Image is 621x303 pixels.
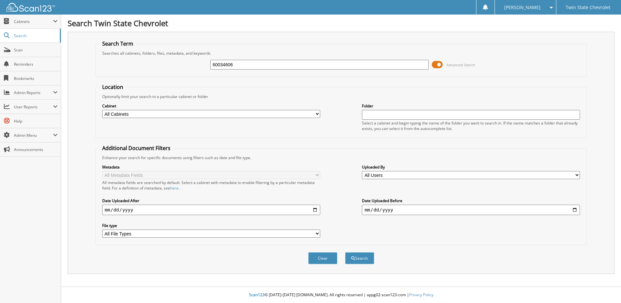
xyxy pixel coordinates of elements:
[504,5,540,9] span: [PERSON_NAME]
[14,76,58,81] span: Bookmarks
[14,104,53,110] span: User Reports
[61,287,621,303] div: © [DATE]-[DATE] [DOMAIN_NAME]. All rights reserved | appg02-scan123-com |
[362,103,580,109] label: Folder
[14,90,53,95] span: Admin Reports
[14,33,57,38] span: Search
[99,155,583,160] div: Enhance your search for specific documents using filters such as date and file type.
[99,94,583,99] div: Optionally limit your search to a particular cabinet or folder
[102,198,320,203] label: Date Uploaded After
[102,223,320,228] label: File type
[102,180,320,191] div: All metadata fields are searched by default. Select a cabinet with metadata to enable filtering b...
[99,145,174,152] legend: Additional Document Filters
[99,40,136,47] legend: Search Term
[68,18,615,28] h1: Search Twin State Chevrolet
[99,83,126,91] legend: Location
[102,103,320,109] label: Cabinet
[589,272,621,303] iframe: Chat Widget
[345,252,374,264] button: Search
[362,164,580,170] label: Uploaded By
[14,47,58,53] span: Scan
[566,5,610,9] span: Twin State Chevrolet
[362,205,580,215] input: end
[6,3,55,12] img: scan123-logo-white.svg
[170,185,179,191] a: here
[99,50,583,56] div: Searches all cabinets, folders, files, metadata, and keywords
[14,61,58,67] span: Reminders
[409,292,433,298] a: Privacy Policy
[14,133,53,138] span: Admin Menu
[308,252,337,264] button: Clear
[102,205,320,215] input: start
[14,147,58,152] span: Announcements
[14,118,58,124] span: Help
[249,292,265,298] span: Scan123
[102,164,320,170] label: Metadata
[14,19,53,24] span: Cabinets
[362,120,580,131] div: Select a cabinet and begin typing the name of the folder you want to search in. If the name match...
[446,62,475,67] span: Advanced Search
[362,198,580,203] label: Date Uploaded Before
